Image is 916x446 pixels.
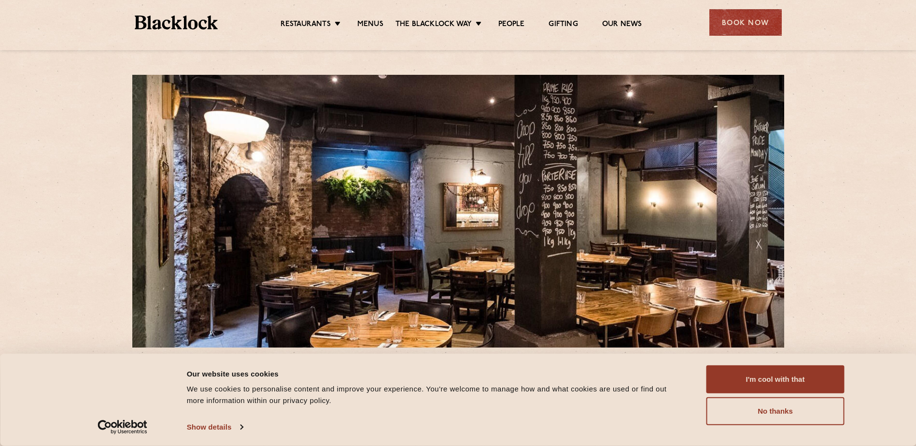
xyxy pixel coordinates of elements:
a: Gifting [549,20,578,30]
div: Book Now [709,9,782,36]
a: Menus [357,20,383,30]
div: We use cookies to personalise content and improve your experience. You're welcome to manage how a... [187,383,685,406]
img: BL_Textured_Logo-footer-cropped.svg [135,15,218,29]
button: No thanks [706,397,845,425]
a: Show details [187,420,243,434]
a: People [498,20,524,30]
a: Restaurants [281,20,331,30]
a: The Blacklock Way [395,20,472,30]
div: Our website uses cookies [187,368,685,379]
a: Our News [602,20,642,30]
a: Usercentrics Cookiebot - opens in a new window [80,420,165,434]
button: I'm cool with that [706,365,845,393]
